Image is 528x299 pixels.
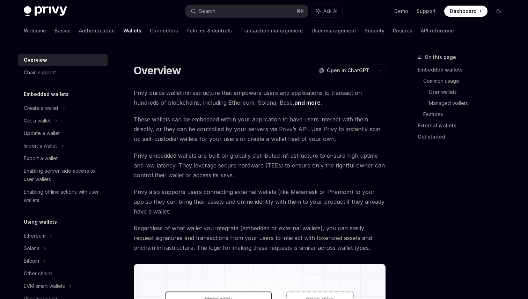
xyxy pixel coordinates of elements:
[134,187,386,216] span: Privy also supports users connecting external wallets (like Metamask or Phantom) to your app so t...
[323,8,337,15] span: Ask AI
[423,75,510,87] a: Common usage
[311,5,342,17] button: Ask AI
[294,99,321,106] a: and more
[18,54,108,66] a: Overview
[79,22,115,39] a: Authentication
[24,167,103,184] div: Enabling server-side access to user wallets
[186,5,308,17] button: Search...⌘K
[24,188,103,204] div: Enabling offline actions with user wallets
[24,104,58,112] div: Create a wallet
[393,22,412,39] a: Recipes
[18,165,108,186] a: Enabling server-side access to user wallets
[493,6,504,17] button: Toggle dark mode
[134,114,386,144] span: These wallets can be embedded within your application to have users interact with them directly, ...
[429,87,510,98] a: User wallets
[24,269,53,278] div: Other chains
[150,22,178,39] a: Connectors
[24,22,46,39] a: Welcome
[54,22,71,39] a: Basics
[423,109,510,120] a: Features
[18,127,108,140] a: Update a wallet
[394,8,408,15] a: Demo
[18,66,108,79] a: Chain support
[24,244,39,253] div: Solana
[450,8,477,15] span: Dashboard
[429,98,510,109] a: Managed wallets
[134,151,386,180] span: Privy embedded wallets are built on globally distributed infrastructure to ensure high uptime and...
[418,131,510,142] a: Get started
[18,267,108,280] a: Other chains
[134,88,386,107] span: Privy builds wallet infrastructure that empowers users and applications to transact on hundreds o...
[296,8,304,14] span: ⌘ K
[24,56,47,64] div: Overview
[24,6,67,16] img: dark logo
[24,129,60,137] div: Update a wallet
[365,22,384,39] a: Security
[314,65,374,76] button: Open in ChatGPT
[18,186,108,207] a: Enabling offline actions with user wallets
[24,257,39,265] div: Bitcoin
[417,8,436,15] a: Support
[18,152,108,165] a: Export a wallet
[123,22,141,39] a: Wallets
[24,218,57,226] h5: Using wallets
[199,7,219,15] div: Search...
[240,22,303,39] a: Transaction management
[24,282,65,290] div: EVM smart wallets
[24,117,51,125] div: Get a wallet
[311,22,356,39] a: User management
[24,90,69,98] h5: Embedded wallets
[327,67,369,74] span: Open in ChatGPT
[134,223,386,253] span: Regardless of what wallet you integrate (embedded or external wallets), you can easily request si...
[418,64,510,75] a: Embedded wallets
[134,64,181,77] h1: Overview
[418,120,510,131] a: External wallets
[24,142,57,150] div: Import a wallet
[24,232,45,240] div: Ethereum
[186,22,232,39] a: Policies & controls
[421,22,454,39] a: API reference
[444,6,487,17] a: Dashboard
[24,154,58,163] div: Export a wallet
[24,68,56,77] div: Chain support
[425,53,456,61] span: On this page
